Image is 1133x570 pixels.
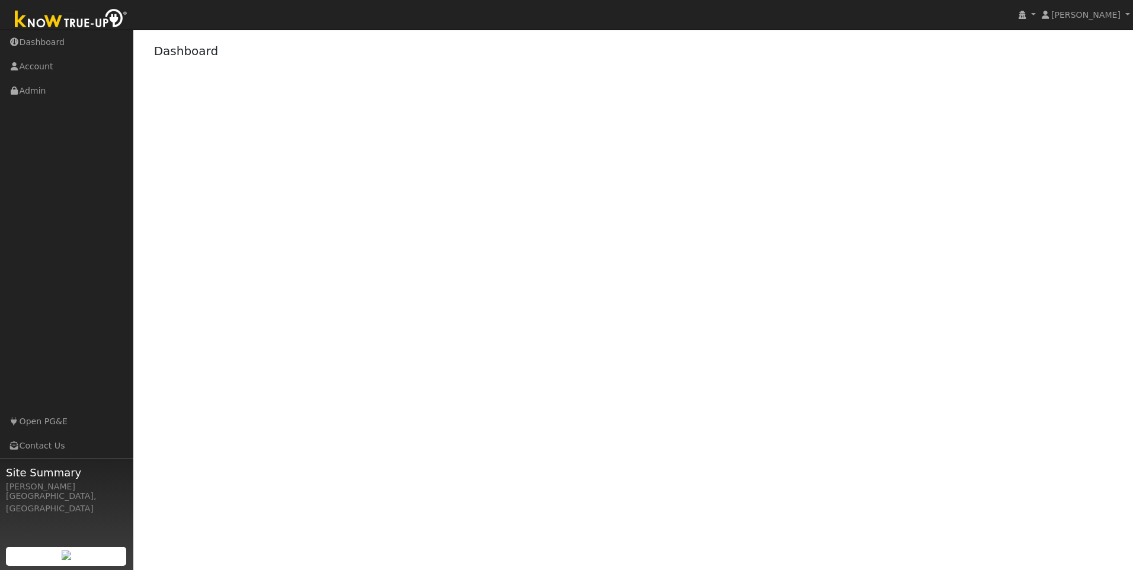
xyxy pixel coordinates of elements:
div: [GEOGRAPHIC_DATA], [GEOGRAPHIC_DATA] [6,490,127,515]
div: [PERSON_NAME] [6,481,127,493]
img: Know True-Up [9,7,133,33]
a: Dashboard [154,44,219,58]
span: [PERSON_NAME] [1051,10,1121,20]
span: Site Summary [6,465,127,481]
img: retrieve [62,550,71,560]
